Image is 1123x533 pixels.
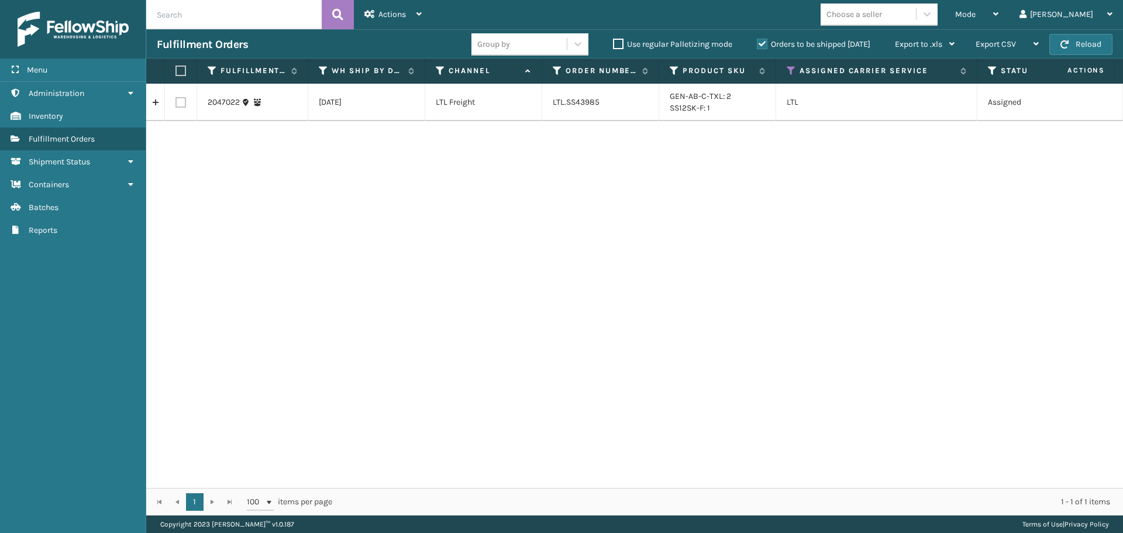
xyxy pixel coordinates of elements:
[29,134,95,144] span: Fulfillment Orders
[976,39,1016,49] span: Export CSV
[449,66,519,76] label: Channel
[542,84,659,121] td: LTL.SS43985
[378,9,406,19] span: Actions
[895,39,942,49] span: Export to .xls
[670,91,731,101] a: GEN-AB-C-TXL: 2
[247,496,264,508] span: 100
[477,38,510,50] div: Group by
[18,12,129,47] img: logo
[29,157,90,167] span: Shipment Status
[208,97,240,108] a: 2047022
[29,225,57,235] span: Reports
[247,493,332,511] span: items per page
[160,515,294,533] p: Copyright 2023 [PERSON_NAME]™ v 1.0.187
[800,66,955,76] label: Assigned Carrier Service
[27,65,47,75] span: Menu
[29,202,58,212] span: Batches
[29,88,84,98] span: Administration
[670,103,710,113] a: SS12SK-F: 1
[308,84,425,121] td: [DATE]
[1001,66,1072,76] label: Status
[186,493,204,511] a: 1
[1031,61,1112,80] span: Actions
[826,8,882,20] div: Choose a seller
[955,9,976,19] span: Mode
[776,84,977,121] td: LTL
[1022,515,1109,533] div: |
[1065,520,1109,528] a: Privacy Policy
[332,66,402,76] label: WH Ship By Date
[29,180,69,190] span: Containers
[157,37,248,51] h3: Fulfillment Orders
[683,66,753,76] label: Product SKU
[1022,520,1063,528] a: Terms of Use
[425,84,542,121] td: LTL Freight
[221,66,285,76] label: Fulfillment Order Id
[29,111,63,121] span: Inventory
[977,84,1094,121] td: Assigned
[1049,34,1112,55] button: Reload
[349,496,1110,508] div: 1 - 1 of 1 items
[613,39,732,49] label: Use regular Palletizing mode
[566,66,636,76] label: Order Number
[757,39,870,49] label: Orders to be shipped [DATE]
